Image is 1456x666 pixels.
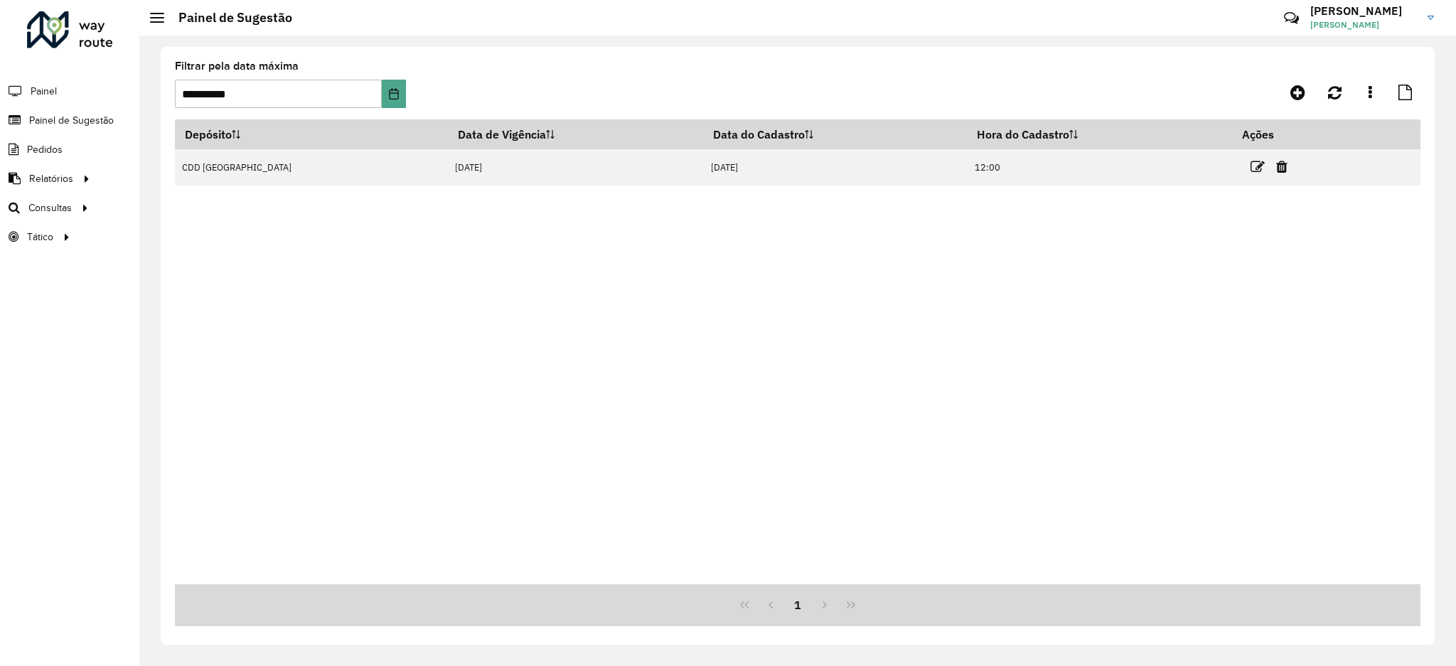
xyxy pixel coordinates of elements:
[448,149,704,186] td: [DATE]
[1276,3,1307,33] a: Contato Rápido
[1310,18,1417,31] span: [PERSON_NAME]
[704,149,968,186] td: [DATE]
[175,119,448,149] th: Depósito
[29,113,114,128] span: Painel de Sugestão
[967,149,1232,186] td: 12:00
[29,171,73,186] span: Relatórios
[382,80,406,108] button: Choose Date
[704,119,968,149] th: Data do Cadastro
[27,142,63,157] span: Pedidos
[1251,157,1265,176] a: Editar
[175,149,448,186] td: CDD [GEOGRAPHIC_DATA]
[784,591,811,618] button: 1
[31,84,57,99] span: Painel
[164,10,292,26] h2: Painel de Sugestão
[1232,119,1317,149] th: Ações
[28,200,72,215] span: Consultas
[967,119,1232,149] th: Hora do Cadastro
[1310,4,1417,18] h3: [PERSON_NAME]
[448,119,704,149] th: Data de Vigência
[175,58,299,75] label: Filtrar pela data máxima
[1276,157,1288,176] a: Excluir
[27,230,53,245] span: Tático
